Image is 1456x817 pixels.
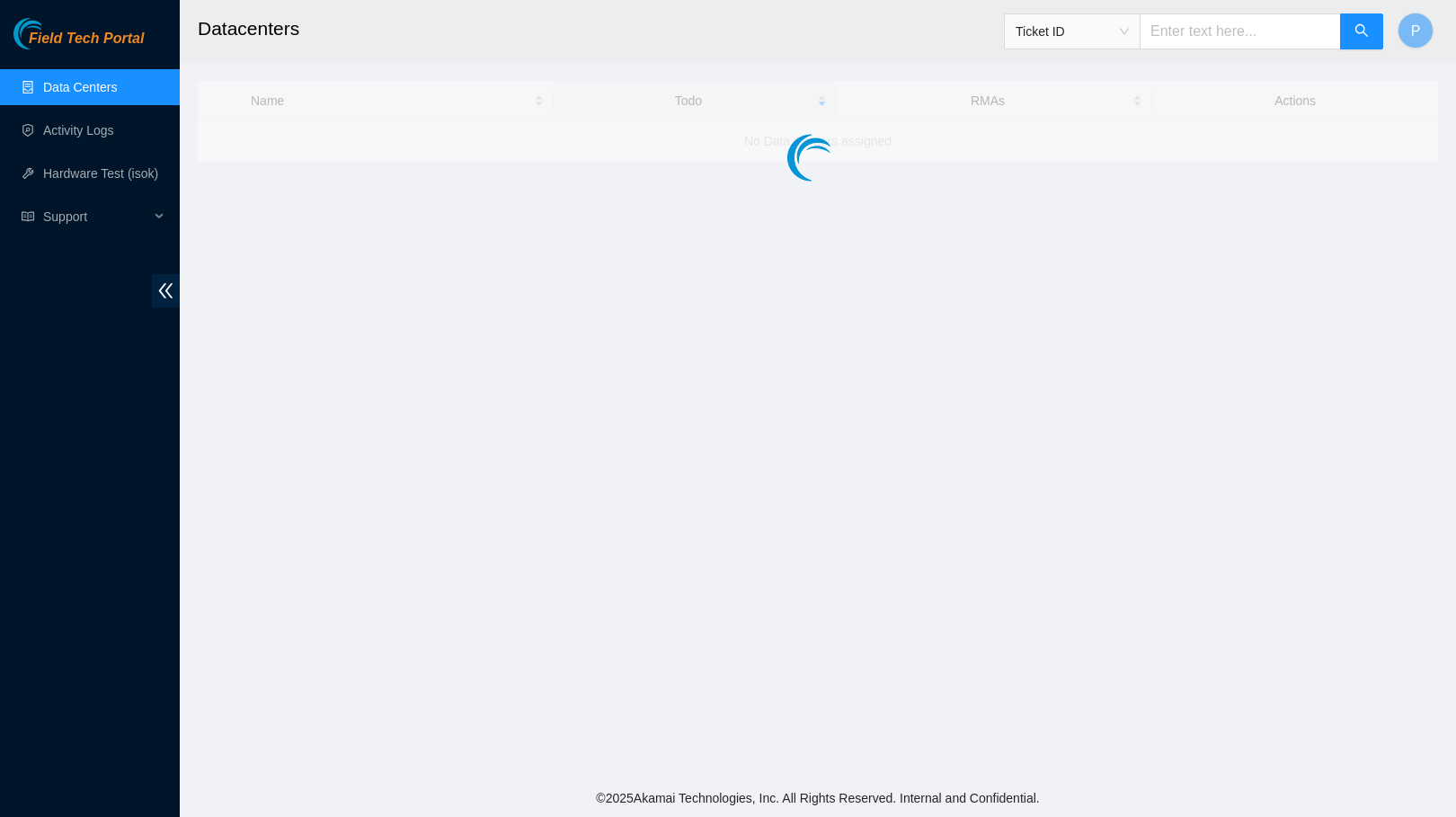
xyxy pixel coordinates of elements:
span: Field Tech Portal [29,31,144,48]
input: Enter text here... [1140,13,1341,49]
button: search [1340,13,1383,49]
button: P [1398,13,1434,49]
a: Akamai TechnologiesField Tech Portal [13,32,144,56]
img: Akamai Technologies [13,18,91,49]
span: double-left [152,274,180,307]
span: search [1354,23,1369,40]
span: read [22,210,34,223]
a: Hardware Test (isok) [43,166,158,181]
a: Data Centers [43,80,117,94]
a: Activity Logs [43,123,114,138]
span: P [1411,20,1421,42]
footer: © 2025 Akamai Technologies, Inc. All Rights Reserved. Internal and Confidential. [180,779,1456,817]
span: Support [43,199,149,235]
span: Ticket ID [1016,18,1129,45]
